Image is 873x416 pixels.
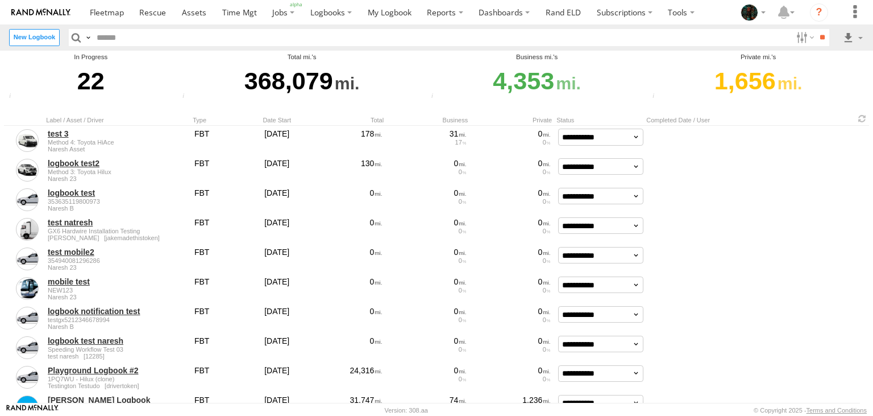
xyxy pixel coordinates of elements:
[9,29,60,46] label: Create New Logbook
[48,234,99,241] span: [PERSON_NAME]
[390,287,466,294] div: 0
[16,159,39,182] a: Click to Edit Logbook Details
[454,217,467,228] div: 0
[304,127,384,154] div: 178
[16,129,39,152] a: Click to Edit Logbook Details
[254,127,300,154] div: [DATE]
[474,257,550,264] div: 0
[48,139,186,146] span: Method 4: Toyota HiAce
[474,316,550,323] div: 0
[16,366,39,389] a: Click to Edit Logbook Details
[16,248,39,270] a: Click to Edit Logbook Details
[193,275,250,302] div: fbt
[48,395,186,405] a: [PERSON_NAME] Logbook
[454,247,467,257] div: 0
[454,306,467,316] div: 0
[16,277,39,300] a: Click to Edit Logbook Details
[48,382,100,389] span: Testington Testudo
[558,365,643,382] select: Playground Logbook #2 1PQ7WU - Hilux (clone) Testington Testudo drivertoken fbt [DATE] 24,316 0 0...
[48,376,186,382] span: 1PQ7WU - Hilux (clone)
[48,168,186,175] span: Method 3: Toyota Hilux
[254,275,300,302] div: [DATE]
[474,139,550,146] div: 0
[304,116,384,124] span: Total
[179,61,425,101] div: Total Trips Distance
[254,156,300,184] div: [DATE]
[810,3,828,22] i: ?
[556,116,642,124] span: Status
[48,306,186,316] a: logbook notification test
[385,407,428,414] div: Version: 308.aa
[558,188,643,205] select: logbook test 353635119800973 Naresh B fbt [DATE] 0 0 0 0 0
[558,158,643,175] select: logbook test2 Method 3: Toyota Hilux Naresh 23 fbt [DATE] 130 0 0 0 0
[390,198,466,205] div: 0
[390,228,466,234] div: 0
[454,188,467,198] div: 0
[304,186,384,213] div: 0
[179,93,196,101] div: Total trips distance
[48,365,186,376] a: Playground Logbook #2
[11,9,70,17] img: rand-logo.svg
[538,129,551,139] div: 0
[254,334,300,361] div: [DATE]
[254,186,300,213] div: [DATE]
[6,61,176,101] div: Total Logbook In Progress
[558,247,643,264] select: test mobile2 354940081296286 Naresh 23 fbt [DATE] 0 0 0 0 0
[737,4,770,21] div: Naresh Boobalan
[474,228,550,234] div: 0
[254,245,300,273] div: [DATE]
[48,316,186,323] span: testgx5212346678994
[16,188,39,211] a: Click to Edit Logbook Details
[538,306,551,316] div: 0
[48,247,186,257] a: test mobile2
[48,287,186,294] span: NEW123
[48,198,186,205] span: 353635119800973
[304,304,384,332] div: 0
[538,217,551,228] div: 0
[48,264,77,271] span: Naresh 23
[6,52,176,62] div: In Progress
[304,216,384,243] div: 0
[193,186,250,213] div: fbt
[388,116,468,124] span: Business
[538,277,551,287] div: 0
[390,376,466,382] div: 0
[646,116,737,124] span: Completed Date / User
[754,407,867,414] div: © Copyright 2025 -
[304,156,384,184] div: 130
[454,365,467,376] div: 0
[48,205,74,212] span: Naresh B
[254,216,300,243] div: [DATE]
[48,336,186,346] a: logbook test naresh
[48,346,186,353] span: Speeding Workflow Test 03
[558,129,643,146] select: test 3 Method 4: Toyota HiAce Naresh Asset fbt [DATE] 178 31 17 0 0
[807,407,867,414] a: Terms and Conditions
[474,376,550,382] div: 0
[104,234,160,241] span: jakemadethistoken
[48,129,186,139] a: test 3
[649,93,666,101] div: Total private trips distance
[48,294,77,300] span: Naresh 23
[193,216,250,243] div: fbt
[304,334,384,361] div: 0
[193,304,250,332] div: fbt
[838,29,864,46] label: Export results as...
[474,287,550,294] div: 0
[193,116,250,124] span: Type
[428,61,646,101] div: Total Business Trips Distance
[6,93,23,101] div: Total Logbooks which is in progres
[474,168,550,175] div: 0
[792,29,816,46] label: Search Filter Options
[538,365,551,376] div: 0
[304,245,384,273] div: 0
[390,346,466,353] div: 0
[48,228,186,234] span: GX6 Hardwire Installation Testing
[48,146,85,153] span: Naresh Asset
[16,218,39,241] a: Click to Edit Logbook Details
[428,52,646,62] div: Business mi.'s
[16,336,39,359] a: Click to Edit Logbook Details
[193,127,250,154] div: fbt
[474,198,550,205] div: 0
[454,336,467,346] div: 0
[193,334,250,361] div: fbt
